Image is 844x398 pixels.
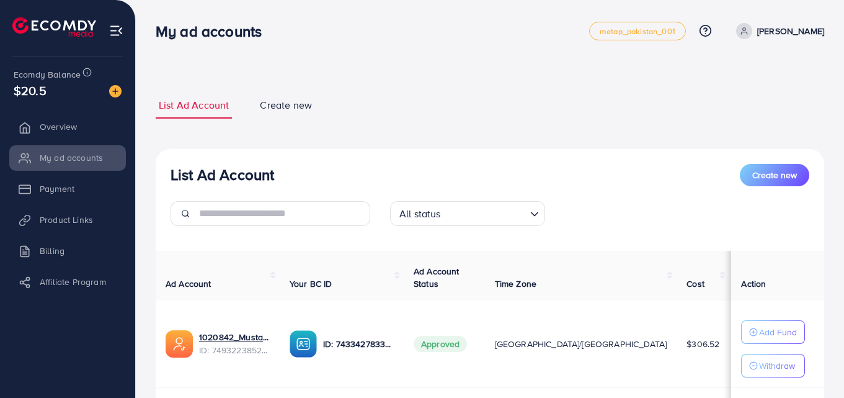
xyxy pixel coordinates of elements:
span: Your BC ID [290,278,332,290]
span: $20.5 [14,81,47,99]
p: [PERSON_NAME] [757,24,824,38]
img: logo [12,17,96,37]
img: image [109,85,122,97]
p: Add Fund [759,325,797,340]
span: Ecomdy Balance [14,68,81,81]
span: Approved [414,336,467,352]
button: Create new [740,164,809,186]
img: menu [109,24,123,38]
span: All status [397,205,443,223]
span: Create new [260,98,312,112]
span: [GEOGRAPHIC_DATA]/[GEOGRAPHIC_DATA] [495,338,667,350]
input: Search for option [445,202,525,223]
p: ID: 7433427833025871873 [323,337,394,351]
a: metap_pakistan_001 [589,22,686,40]
span: Ad Account Status [414,265,460,290]
h3: List Ad Account [171,166,274,184]
span: Create new [752,169,797,181]
span: List Ad Account [159,98,229,112]
img: ic-ads-acc.e4c84228.svg [166,330,193,358]
button: Add Fund [741,320,805,344]
span: Ad Account [166,278,211,290]
p: Withdraw [759,358,795,373]
h3: My ad accounts [156,22,272,40]
span: Time Zone [495,278,536,290]
a: 1020842_Mustafai New1_1744652139809 [199,331,270,343]
span: Action [741,278,766,290]
span: metap_pakistan_001 [600,27,675,35]
a: [PERSON_NAME] [731,23,824,39]
img: ic-ba-acc.ded83a64.svg [290,330,317,358]
span: Cost [686,278,704,290]
span: $306.52 [686,338,719,350]
button: Withdraw [741,354,805,378]
span: ID: 7493223852907200513 [199,344,270,356]
div: <span class='underline'>1020842_Mustafai New1_1744652139809</span></br>7493223852907200513 [199,331,270,356]
div: Search for option [390,201,545,226]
